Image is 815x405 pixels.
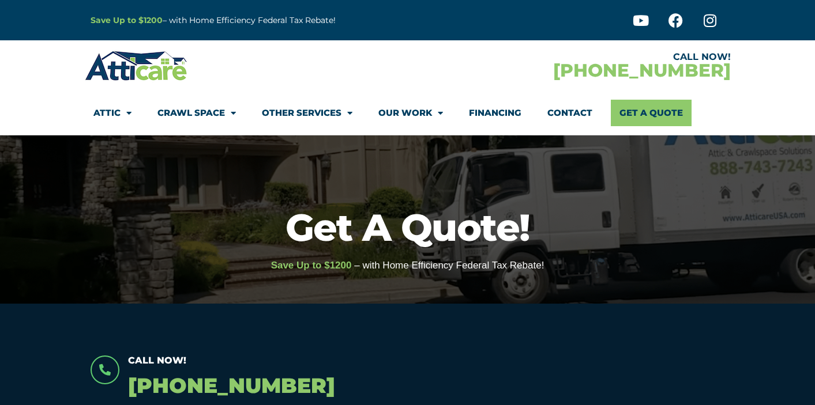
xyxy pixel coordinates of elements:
[93,100,722,126] nav: Menu
[93,100,132,126] a: Attic
[271,260,352,271] span: Save Up to $1200
[262,100,352,126] a: Other Services
[547,100,592,126] a: Contact
[157,100,236,126] a: Crawl Space
[611,100,692,126] a: Get A Quote
[128,355,186,366] span: Call Now!
[378,100,443,126] a: Our Work
[469,100,521,126] a: Financing
[408,52,731,62] div: CALL NOW!
[6,209,809,246] h1: Get A Quote!
[354,260,544,271] span: – with Home Efficiency Federal Tax Rebate!
[91,14,464,27] p: – with Home Efficiency Federal Tax Rebate!
[91,15,163,25] a: Save Up to $1200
